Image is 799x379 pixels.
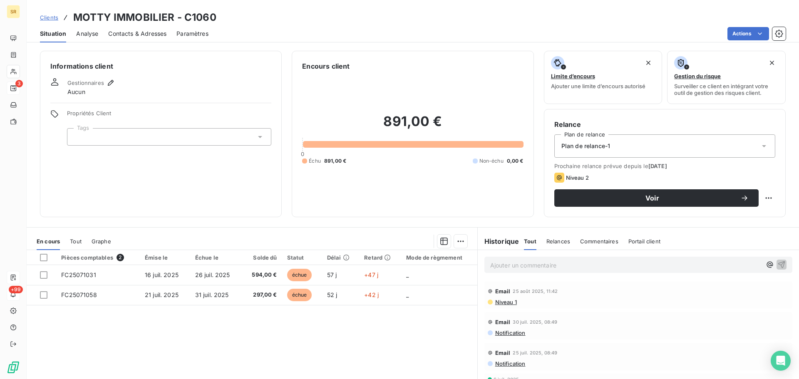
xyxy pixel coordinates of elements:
[554,119,775,129] h6: Relance
[287,289,312,301] span: échue
[495,288,511,295] span: Email
[327,254,354,261] div: Délai
[551,83,645,89] span: Ajouter une limite d’encours autorisé
[561,142,610,150] span: Plan de relance-1
[287,254,317,261] div: Statut
[566,174,589,181] span: Niveau 2
[7,361,20,374] img: Logo LeanPay
[674,73,721,79] span: Gestion du risque
[364,254,396,261] div: Retard
[67,110,271,121] span: Propriétés Client
[513,289,558,294] span: 25 août 2025, 11:42
[513,350,557,355] span: 25 juil. 2025, 08:49
[524,238,536,245] span: Tout
[494,360,526,367] span: Notification
[554,189,759,207] button: Voir
[61,291,97,298] span: FC25071058
[145,271,179,278] span: 16 juil. 2025
[364,271,378,278] span: +47 j
[302,113,523,138] h2: 891,00 €
[247,271,277,279] span: 594,00 €
[628,238,660,245] span: Portail client
[145,291,179,298] span: 21 juil. 2025
[73,10,216,25] h3: MOTTY IMMOBILIER - C1060
[544,51,663,104] button: Limite d’encoursAjouter une limite d’encours autorisé
[76,30,98,38] span: Analyse
[564,195,740,201] span: Voir
[7,5,20,18] div: SR
[301,151,304,157] span: 0
[327,291,337,298] span: 52 j
[287,269,312,281] span: échue
[727,27,769,40] button: Actions
[495,319,511,325] span: Email
[554,163,775,169] span: Prochaine relance prévue depuis le
[117,254,124,261] span: 2
[50,61,271,71] h6: Informations client
[61,254,135,261] div: Pièces comptables
[92,238,111,245] span: Graphe
[364,291,379,298] span: +42 j
[546,238,570,245] span: Relances
[771,351,791,371] div: Open Intercom Messenger
[176,30,208,38] span: Paramètres
[406,291,409,298] span: _
[9,286,23,293] span: +99
[674,83,779,96] span: Surveiller ce client en intégrant votre outil de gestion des risques client.
[70,238,82,245] span: Tout
[108,30,166,38] span: Contacts & Adresses
[648,163,667,169] span: [DATE]
[247,291,277,299] span: 297,00 €
[478,236,519,246] h6: Historique
[67,79,104,86] span: Gestionnaires
[551,73,595,79] span: Limite d’encours
[195,271,230,278] span: 26 juil. 2025
[40,30,66,38] span: Situation
[324,157,346,165] span: 891,00 €
[667,51,786,104] button: Gestion du risqueSurveiller ce client en intégrant votre outil de gestion des risques client.
[195,254,237,261] div: Échue le
[67,88,85,96] span: Aucun
[309,157,321,165] span: Échu
[247,254,277,261] div: Solde dû
[495,349,511,356] span: Email
[580,238,618,245] span: Commentaires
[40,13,58,22] a: Clients
[406,254,472,261] div: Mode de règmement
[513,320,557,325] span: 30 juil. 2025, 08:49
[302,61,350,71] h6: Encours client
[507,157,524,165] span: 0,00 €
[479,157,504,165] span: Non-échu
[74,133,81,141] input: Ajouter une valeur
[327,271,337,278] span: 57 j
[195,291,229,298] span: 31 juil. 2025
[15,80,23,87] span: 3
[494,329,526,336] span: Notification
[406,271,409,278] span: _
[61,271,96,278] span: FC25071031
[145,254,185,261] div: Émise le
[494,299,517,305] span: Niveau 1
[40,14,58,21] span: Clients
[37,238,60,245] span: En cours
